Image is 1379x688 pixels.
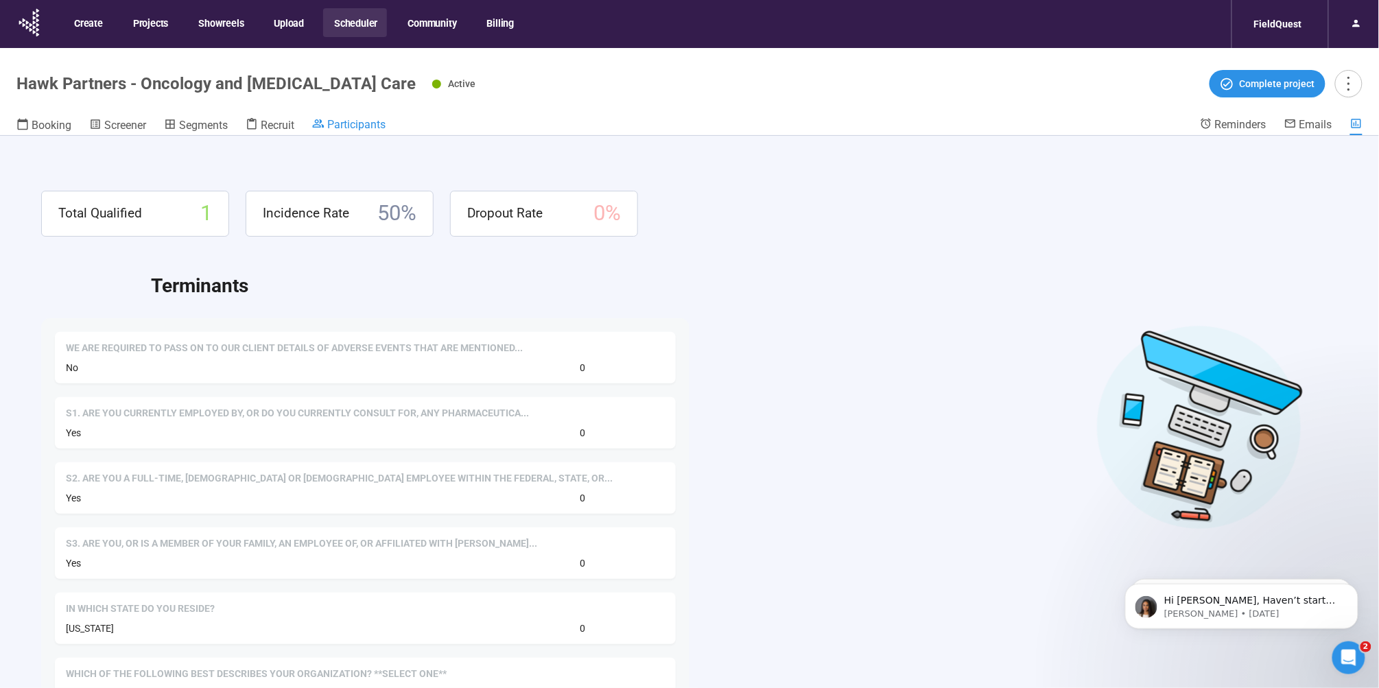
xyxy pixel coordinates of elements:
[66,427,81,438] span: Yes
[323,8,387,37] button: Scheduler
[58,203,142,224] span: Total Qualified
[377,197,416,230] span: 50 %
[164,117,228,135] a: Segments
[66,362,78,373] span: No
[16,74,416,93] h1: Hawk Partners - Oncology and [MEDICAL_DATA] Care
[104,119,146,132] span: Screener
[66,602,215,616] span: In which state do you reside?
[580,556,585,571] span: 0
[476,8,524,37] button: Billing
[263,8,314,37] button: Upload
[66,342,523,355] span: We are required to pass on to our client details of adverse events that are mentioned during the ...
[1284,117,1332,134] a: Emails
[397,8,466,37] button: Community
[16,117,71,135] a: Booking
[32,119,71,132] span: Booking
[1299,118,1332,131] span: Emails
[1335,70,1363,97] button: more
[122,8,178,37] button: Projects
[580,490,585,506] span: 0
[467,203,543,224] span: Dropout Rate
[66,493,81,503] span: Yes
[580,360,585,375] span: 0
[66,537,537,551] span: S3. Are you, or is a member of your family, an employee of, or affiliated with Kaiser Healthcare,...
[200,197,212,230] span: 1
[593,197,621,230] span: 0 %
[246,117,294,135] a: Recruit
[66,407,529,420] span: S1. Are you currently employed by, or do you currently consult for, any pharmaceutical company, g...
[66,558,81,569] span: Yes
[1332,641,1365,674] iframe: Intercom live chat
[151,271,1338,301] h2: Terminants
[1210,70,1325,97] button: Complete project
[1200,117,1266,134] a: Reminders
[66,623,114,634] span: [US_STATE]
[1096,324,1304,530] img: Desktop work notes
[1105,555,1379,651] iframe: Intercom notifications message
[1360,641,1371,652] span: 2
[327,118,386,131] span: Participants
[89,117,146,135] a: Screener
[1215,118,1266,131] span: Reminders
[448,78,475,89] span: Active
[63,8,113,37] button: Create
[1246,11,1310,37] div: FieldQuest
[312,117,386,134] a: Participants
[261,119,294,132] span: Recruit
[1240,76,1315,91] span: Complete project
[263,203,349,224] span: Incidence Rate
[66,472,613,486] span: S2. Are you a full-time, part-time or contract employee within the Federal, State, or Local gover...
[1339,74,1358,93] span: more
[187,8,253,37] button: Showreels
[580,425,585,440] span: 0
[179,119,228,132] span: Segments
[580,621,585,636] span: 0
[66,667,447,681] span: Which of the following best describes your organization? **Select one**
